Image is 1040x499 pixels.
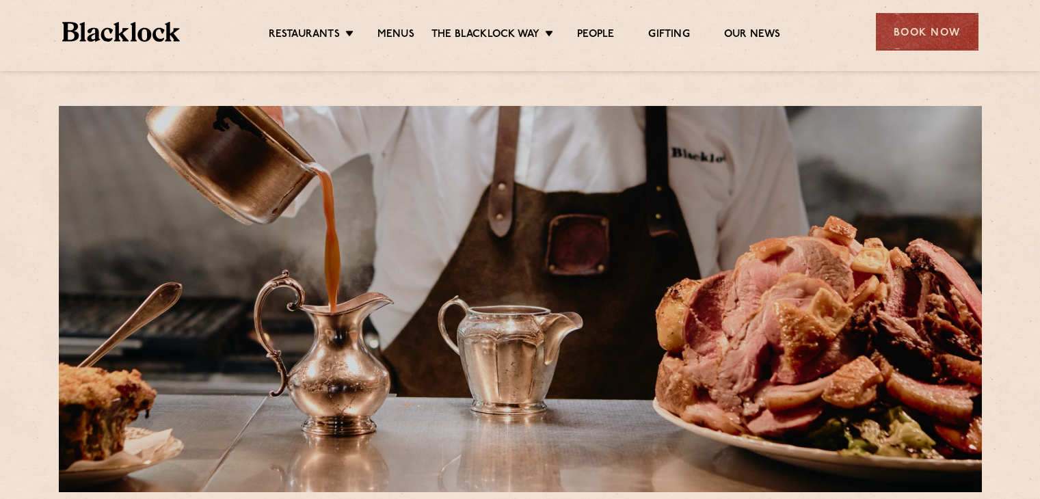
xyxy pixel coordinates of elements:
a: The Blacklock Way [431,28,539,43]
div: Book Now [876,13,978,51]
a: Gifting [648,28,689,43]
img: BL_Textured_Logo-footer-cropped.svg [62,22,181,42]
a: Restaurants [269,28,340,43]
a: Our News [724,28,781,43]
a: Menus [377,28,414,43]
a: People [577,28,614,43]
